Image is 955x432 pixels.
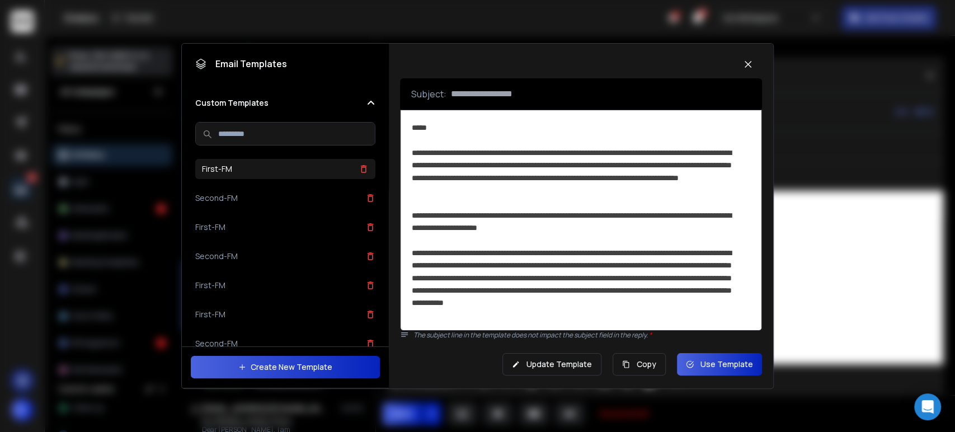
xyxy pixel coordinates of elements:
button: Update Template [502,353,601,375]
button: Copy [613,353,666,375]
div: Open Intercom Messenger [914,393,941,420]
span: reply. [632,330,652,340]
p: The subject line in the template does not impact the subject field in the [413,331,762,340]
button: Use Template [677,353,762,375]
button: Create New Template [191,356,380,378]
p: Subject: [411,87,446,101]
